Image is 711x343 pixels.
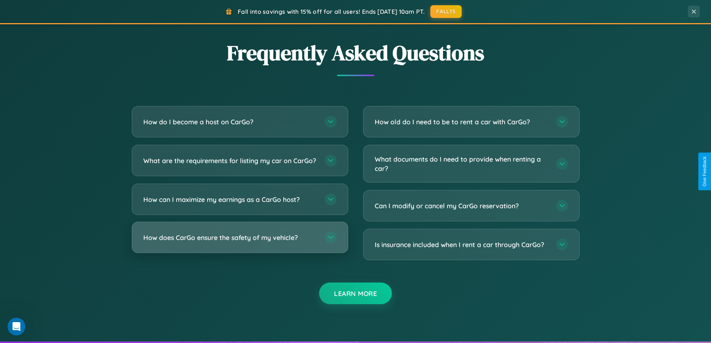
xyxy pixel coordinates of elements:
[143,233,317,242] h3: How does CarGo ensure the safety of my vehicle?
[702,156,707,187] div: Give Feedback
[238,8,425,15] span: Fall into savings with 15% off for all users! Ends [DATE] 10am PT.
[7,318,25,336] iframe: Intercom live chat
[132,38,580,67] h2: Frequently Asked Questions
[375,117,549,127] h3: How old do I need to be to rent a car with CarGo?
[143,195,317,204] h3: How can I maximize my earnings as a CarGo host?
[143,156,317,165] h3: What are the requirements for listing my car on CarGo?
[319,283,392,304] button: Learn More
[430,5,462,18] button: FALL15
[375,155,549,173] h3: What documents do I need to provide when renting a car?
[143,117,317,127] h3: How do I become a host on CarGo?
[375,240,549,249] h3: Is insurance included when I rent a car through CarGo?
[375,201,549,211] h3: Can I modify or cancel my CarGo reservation?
